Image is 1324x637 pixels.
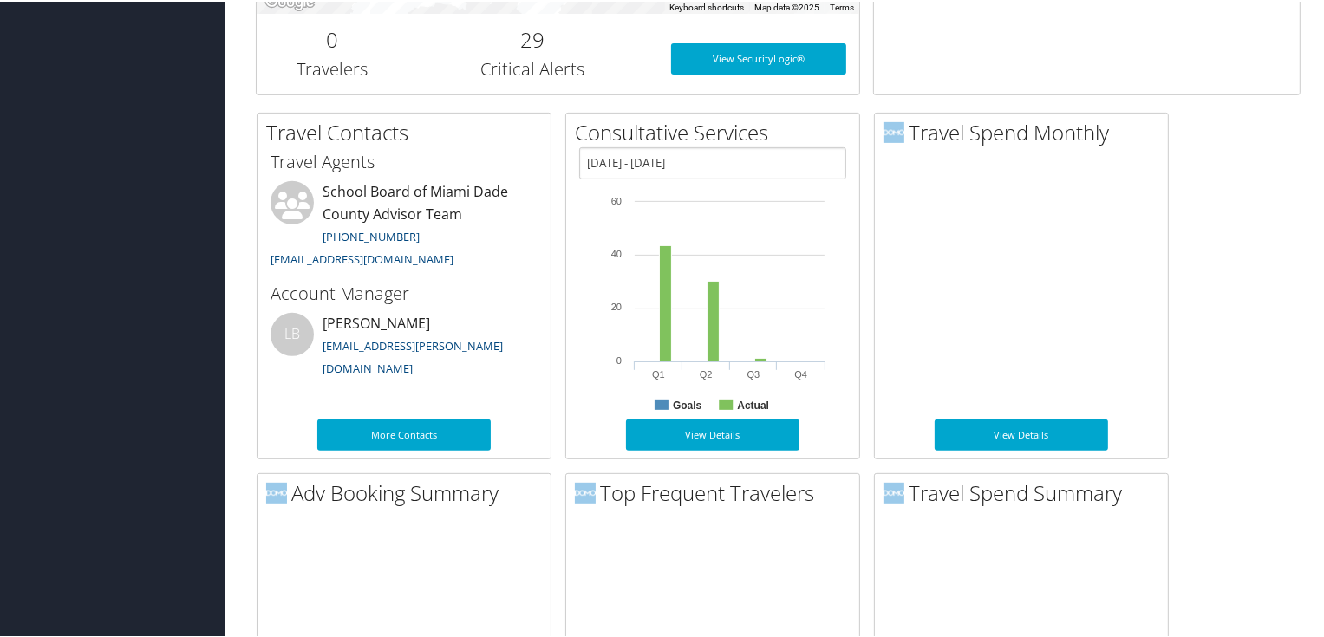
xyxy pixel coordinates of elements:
[611,194,622,205] tspan: 60
[611,247,622,257] tspan: 40
[747,367,760,378] text: Q3
[262,311,546,382] li: [PERSON_NAME]
[271,250,453,265] a: [EMAIL_ADDRESS][DOMAIN_NAME]
[266,477,551,506] h2: Adv Booking Summary
[935,418,1108,449] a: View Details
[575,481,596,502] img: domo-logo.png
[884,477,1168,506] h2: Travel Spend Summary
[830,1,854,10] a: Terms (opens in new tab)
[262,179,546,272] li: School Board of Miami Dade County Advisor Team
[266,481,287,502] img: domo-logo.png
[652,367,665,378] text: Q1
[270,55,395,80] h3: Travelers
[266,116,551,146] h2: Travel Contacts
[884,120,904,141] img: domo-logo.png
[575,116,859,146] h2: Consultative Services
[626,418,799,449] a: View Details
[700,367,713,378] text: Q2
[270,23,395,53] h2: 0
[271,148,538,172] h3: Travel Agents
[575,477,859,506] h2: Top Frequent Travelers
[323,336,503,374] a: [EMAIL_ADDRESS][PERSON_NAME][DOMAIN_NAME]
[421,55,645,80] h3: Critical Alerts
[421,23,645,53] h2: 29
[323,227,420,243] a: [PHONE_NUMBER]
[611,300,622,310] tspan: 20
[616,354,622,364] tspan: 0
[884,481,904,502] img: domo-logo.png
[271,311,314,354] div: LB
[317,418,491,449] a: More Contacts
[671,42,846,73] a: View SecurityLogic®
[271,280,538,304] h3: Account Manager
[754,1,819,10] span: Map data ©2025
[737,398,769,410] text: Actual
[884,116,1168,146] h2: Travel Spend Monthly
[794,367,807,378] text: Q4
[673,398,702,410] text: Goals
